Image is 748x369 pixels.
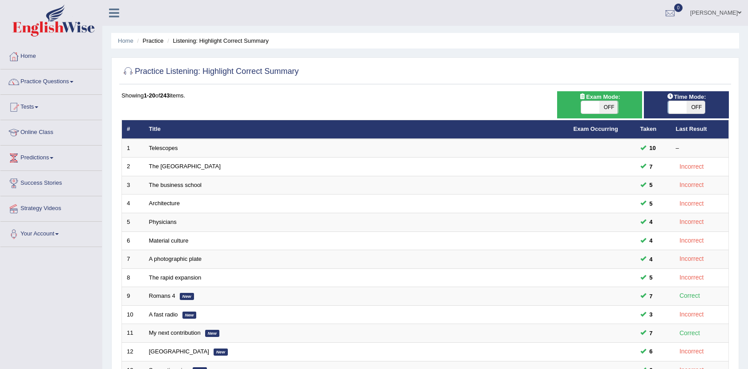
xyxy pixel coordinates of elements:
[122,342,144,361] td: 12
[0,120,102,142] a: Online Class
[574,126,618,132] a: Exam Occurring
[122,176,144,195] td: 3
[149,219,177,225] a: Physicians
[687,101,705,114] span: OFF
[646,236,656,245] span: You can still take this question
[0,171,102,193] a: Success Stories
[149,274,202,281] a: The rapid expansion
[165,36,269,45] li: Listening: Highlight Correct Summary
[122,250,144,269] td: 7
[676,346,708,357] div: Incorrect
[122,213,144,232] td: 5
[663,92,710,101] span: Time Mode:
[149,329,201,336] a: My next contribution
[160,92,170,99] b: 243
[646,199,656,208] span: You can still take this question
[118,37,133,44] a: Home
[646,292,656,301] span: You can still take this question
[0,95,102,117] a: Tests
[122,158,144,176] td: 2
[182,312,197,319] em: New
[646,347,656,356] span: You can still take this question
[676,217,708,227] div: Incorrect
[205,330,219,337] em: New
[646,255,656,264] span: You can still take this question
[557,91,642,118] div: Show exams occurring in exams
[646,162,656,171] span: You can still take this question
[646,143,659,153] span: You can still take this question
[122,287,144,306] td: 9
[646,217,656,227] span: You can still take this question
[646,180,656,190] span: You can still take this question
[144,92,155,99] b: 1-20
[121,65,299,78] h2: Practice Listening: Highlight Correct Summary
[214,349,228,356] em: New
[676,144,724,153] div: –
[676,309,708,320] div: Incorrect
[121,91,729,100] div: Showing of items.
[122,305,144,324] td: 10
[149,348,209,355] a: [GEOGRAPHIC_DATA]
[122,324,144,343] td: 11
[149,292,175,299] a: Romans 4
[0,222,102,244] a: Your Account
[122,120,144,139] th: #
[122,268,144,287] td: 8
[149,145,178,151] a: Telescopes
[0,69,102,92] a: Practice Questions
[671,120,729,139] th: Last Result
[635,120,671,139] th: Taken
[180,293,194,300] em: New
[149,311,178,318] a: A fast radio
[149,255,202,262] a: A photographic plate
[676,254,708,264] div: Incorrect
[149,182,202,188] a: The business school
[144,120,569,139] th: Title
[122,195,144,213] td: 4
[676,291,704,301] div: Correct
[149,237,189,244] a: Material culture
[676,180,708,190] div: Incorrect
[0,196,102,219] a: Strategy Videos
[0,146,102,168] a: Predictions
[676,235,708,246] div: Incorrect
[149,163,221,170] a: The [GEOGRAPHIC_DATA]
[599,101,618,114] span: OFF
[676,272,708,283] div: Incorrect
[575,92,623,101] span: Exam Mode:
[646,273,656,282] span: You can still take this question
[0,44,102,66] a: Home
[676,162,708,172] div: Incorrect
[122,231,144,250] td: 6
[676,199,708,209] div: Incorrect
[149,200,180,207] a: Architecture
[646,310,656,319] span: You can still take this question
[676,328,704,338] div: Correct
[135,36,163,45] li: Practice
[646,328,656,338] span: You can still take this question
[674,4,683,12] span: 0
[122,139,144,158] td: 1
